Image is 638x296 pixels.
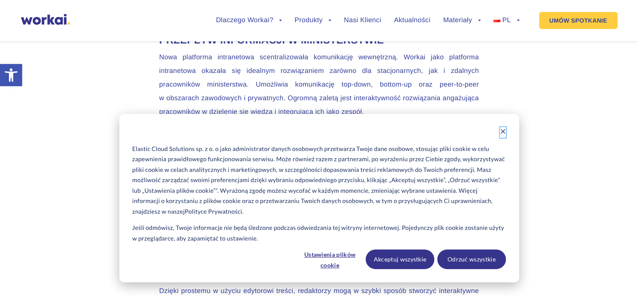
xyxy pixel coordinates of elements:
[344,17,381,24] a: Nasi Klienci
[366,250,434,269] button: Akceptuj wszystkie
[132,144,505,217] p: Elastic Cloud Solutions sp. z o. o jako administrator danych osobowych przetwarza Twoje dane osob...
[437,250,506,269] button: Odrzuć wszystkie
[502,17,511,24] span: PL
[159,51,479,119] p: Nowa platforma intranetowa scentralizowała komunikację wewnętrzną. Workai jako platforma intranet...
[294,17,331,24] a: Produkty
[216,17,282,24] a: Dlaczego Workai?
[443,17,481,24] a: Materiały
[500,127,506,138] button: Dismiss cookie banner
[539,12,618,29] a: UMÓW SPOTKANIE
[297,250,363,269] button: Ustawienia plików cookie
[119,114,519,282] div: Cookie banner
[132,223,505,244] p: Jeśli odmówisz, Twoje informacje nie będą śledzone podczas odwiedzania tej witryny internetowej. ...
[394,17,430,24] a: Aktualności
[185,206,244,217] a: Polityce Prywatności.
[494,17,520,24] a: PL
